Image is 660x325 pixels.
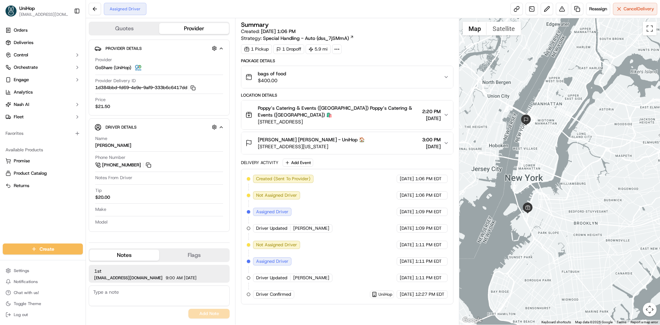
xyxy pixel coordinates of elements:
[630,320,658,324] a: Report a map error
[241,58,453,64] div: Package Details
[95,154,125,161] span: Phone Number
[14,312,28,317] span: Log out
[102,162,141,168] span: [PHONE_NUMBER]
[184,276,197,280] span: [DATE]
[3,168,83,179] button: Product Catalog
[3,128,83,139] div: Favorites
[3,144,83,155] div: Available Products
[14,268,29,273] span: Settings
[68,117,83,122] span: Pylon
[3,266,83,275] button: Settings
[256,275,287,281] span: Driver Updated
[3,180,83,191] button: Returns
[400,242,414,248] span: [DATE]
[415,192,442,198] span: 1:06 PM EDT
[95,219,108,225] span: Model
[5,6,16,17] img: UniHop
[3,99,83,110] button: Nash AI
[400,176,414,182] span: [DATE]
[643,22,657,35] button: Toggle fullscreen view
[415,225,442,231] span: 1:09 PM EDT
[14,114,24,120] span: Fleet
[263,35,354,42] a: Special Handling - Auto (dss_7jSMmA)
[14,40,33,46] span: Deliveries
[589,6,607,12] span: Reassign
[95,85,196,91] button: 1d384bbd-fd69-4e9e-9af9-333b6c6417dd
[95,104,110,110] span: $21.50
[14,183,29,189] span: Returns
[415,209,442,215] span: 1:09 PM EDT
[261,28,296,34] span: [DATE] 1:06 PM
[7,66,19,78] img: 1736555255976-a54dd68f-1ca7-489b-9aae-adbdc363a1c4
[14,170,47,176] span: Product Catalog
[241,93,453,98] div: Location Details
[14,52,28,58] span: Control
[575,320,613,324] span: Map data ©2025 Google
[14,158,30,164] span: Promise
[415,242,442,248] span: 1:11 PM EDT
[5,158,80,164] a: Promise
[306,44,331,54] div: 5.9 mi
[5,170,80,176] a: Product Catalog
[4,97,55,109] a: 📗Knowledge Base
[14,27,27,33] span: Orders
[95,194,110,201] div: $20.00
[106,124,136,130] span: Driver Details
[617,320,626,324] a: Terms (opens in new tab)
[95,161,152,169] a: [PHONE_NUMBER]
[241,66,453,88] button: bags of food$400.00
[3,288,83,297] button: Chat with us!
[19,12,68,17] span: [EMAIL_ADDRESS][DOMAIN_NAME]
[415,258,442,264] span: 1:11 PM EDT
[14,64,38,71] span: Orchestrate
[400,258,414,264] span: [DATE]
[256,291,291,297] span: Driver Confirmed
[7,28,125,39] p: Welcome 👋
[400,192,414,198] span: [DATE]
[3,155,83,166] button: Promise
[463,22,487,35] button: Show street map
[415,275,442,281] span: 1:11 PM EDT
[3,62,83,73] button: Orchestrate
[258,143,365,150] span: [STREET_ADDRESS][US_STATE]
[159,250,229,261] button: Flags
[14,77,29,83] span: Engage
[461,316,484,325] a: Open this area in Google Maps (opens a new window)
[3,3,71,19] button: UniHopUniHop[EMAIL_ADDRESS][DOMAIN_NAME]
[7,7,21,21] img: Nash
[5,183,80,189] a: Returns
[19,5,35,12] button: UniHop
[95,206,106,213] span: Make
[3,111,83,122] button: Fleet
[415,291,444,297] span: 12:27 PM EDT
[95,136,107,142] span: Name
[241,132,453,154] button: [PERSON_NAME] [PERSON_NAME] - UniHop 🏠[STREET_ADDRESS][US_STATE]3:00 PM[DATE]
[586,3,610,15] button: Reassign
[241,160,278,165] div: Delivery Activity
[422,143,441,150] span: [DATE]
[256,225,287,231] span: Driver Updated
[3,74,83,85] button: Engage
[241,22,269,28] h3: Summary
[159,23,229,34] button: Provider
[89,250,159,261] button: Notes
[415,176,442,182] span: 1:06 PM EDT
[7,100,12,106] div: 📗
[65,100,110,107] span: API Documentation
[58,100,64,106] div: 💻
[256,209,288,215] span: Assigned Driver
[487,22,521,35] button: Show satellite imagery
[258,105,419,118] span: Poppy’s Catering & Events ([GEOGRAPHIC_DATA]) Poppy’s Catering & Events ([GEOGRAPHIC_DATA]) 🛍️
[14,100,53,107] span: Knowledge Base
[23,66,113,73] div: Start new chat
[3,310,83,319] button: Log out
[3,37,83,48] a: Deliveries
[422,108,441,115] span: 2:20 PM
[624,6,654,12] span: Cancel Delivery
[400,291,414,297] span: [DATE]
[94,268,224,274] span: 1st
[3,243,83,254] button: Create
[89,23,159,34] button: Quotes
[263,35,349,42] span: Special Handling - Auto (dss_7jSMmA)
